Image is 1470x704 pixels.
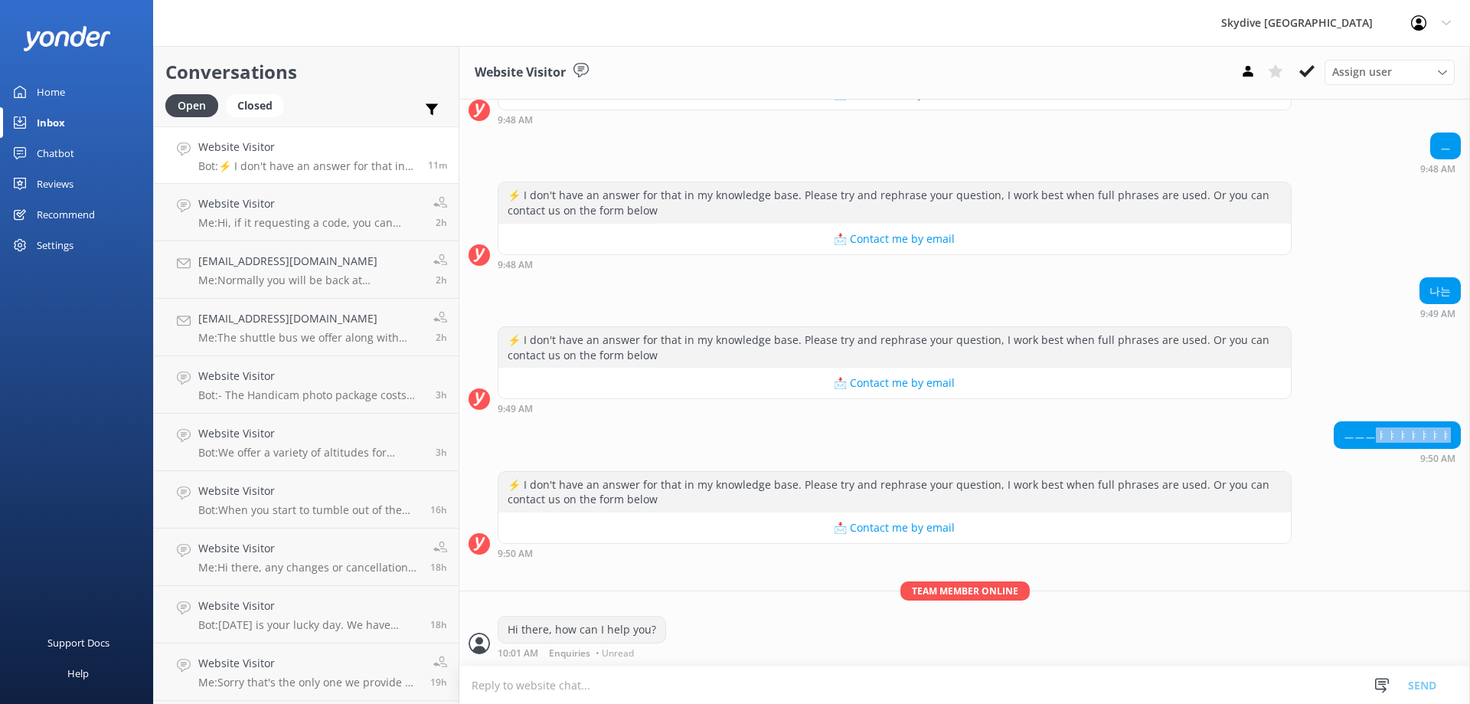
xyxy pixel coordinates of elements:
a: [EMAIL_ADDRESS][DOMAIN_NAME]Me:The shuttle bus we offer along with [GEOGRAPHIC_DATA] are included... [154,299,459,356]
div: Sep 14 2025 09:48am (UTC +10:00) Australia/Brisbane [498,259,1292,270]
div: Recommend [37,199,95,230]
p: Me: Sorry that's the only one we provide at the moment. [198,676,419,689]
h4: Website Visitor [198,655,419,672]
div: Hi there, how can I help you? [498,617,665,643]
button: 📩 Contact me by email [498,224,1291,254]
a: Website VisitorBot:⚡ I don't have an answer for that in my knowledge base. Please try and rephras... [154,126,459,184]
span: Sep 14 2025 06:41am (UTC +10:00) Australia/Brisbane [436,446,447,459]
p: Bot: ⚡ I don't have an answer for that in my knowledge base. Please try and rephrase your questio... [198,159,416,173]
p: Me: Hi, if it requesting a code, you can email us and we will look into it for you [198,216,422,230]
a: Website VisitorBot:We offer a variety of altitudes for skydiving, with all dropzones providing ju... [154,414,459,471]
div: Sep 14 2025 09:49am (UTC +10:00) Australia/Brisbane [498,403,1292,414]
p: Me: Normally you will be back at [GEOGRAPHIC_DATA] between 3pm to 5 pm. As the shuttle bus will w... [198,273,422,287]
strong: 9:49 AM [498,404,533,414]
a: Website VisitorMe:Hi there, any changes or cancellation need at least 24 hour notice, otherwise i... [154,529,459,586]
div: ⚡ I don't have an answer for that in my knowledge base. Please try and rephrase your question, I ... [498,182,1291,223]
p: Bot: [DATE] is your lucky day. We have exclusive offers when you book direct! Visit our specials ... [198,618,419,632]
button: 📩 Contact me by email [498,512,1291,543]
span: • Unread [596,649,634,658]
h2: Conversations [165,57,447,87]
div: Assign User [1325,60,1455,84]
h4: Website Visitor [198,483,419,499]
a: Open [165,97,226,113]
div: Sep 14 2025 09:50am (UTC +10:00) Australia/Brisbane [498,548,1292,558]
span: Sep 14 2025 07:27am (UTC +10:00) Australia/Brisbane [436,273,447,287]
a: Website VisitorMe:Hi, if it requesting a code, you can email us and we will look into it for you2h [154,184,459,241]
strong: 9:50 AM [498,549,533,558]
a: Website VisitorBot:When you start to tumble out of the sky, you know immediately the feeling is u... [154,471,459,529]
span: Sep 14 2025 09:50am (UTC +10:00) Australia/Brisbane [428,159,447,172]
p: Me: Hi there, any changes or cancellation need at least 24 hour notice, otherwise it will lead to... [198,561,419,575]
p: Me: The shuttle bus we offer along with [GEOGRAPHIC_DATA] are included in the price of the skydiv... [198,331,422,345]
span: Sep 13 2025 03:13pm (UTC +10:00) Australia/Brisbane [430,618,447,631]
strong: 9:48 AM [498,260,533,270]
h4: Website Visitor [198,425,424,442]
h4: Website Visitor [198,139,416,156]
span: Sep 14 2025 07:23am (UTC +10:00) Australia/Brisbane [436,331,447,344]
span: Assign user [1332,64,1392,80]
h4: Website Visitor [198,368,424,385]
button: 📩 Contact me by email [498,368,1291,398]
span: Team member online [900,581,1030,601]
span: Sep 13 2025 05:59pm (UTC +10:00) Australia/Brisbane [430,503,447,516]
img: yonder-white-logo.png [23,26,111,51]
h3: Website Visitor [475,63,566,83]
p: Bot: - The Handicam photo package costs $129 per person and includes photos of your entire experi... [198,388,424,402]
h4: Website Visitor [198,540,419,557]
div: Reviews [37,169,73,199]
span: Sep 13 2025 03:15pm (UTC +10:00) Australia/Brisbane [430,561,447,574]
div: ⚡ I don't have an answer for that in my knowledge base. Please try and rephrase your question, I ... [498,327,1291,368]
div: Support Docs [47,627,109,658]
div: Inbox [37,107,65,138]
h4: [EMAIL_ADDRESS][DOMAIN_NAME] [198,253,422,270]
a: Website VisitorBot:- The Handicam photo package costs $129 per person and includes photos of your... [154,356,459,414]
span: Enquiries [549,649,590,658]
h4: Website Visitor [198,195,422,212]
div: Settings [37,230,73,260]
div: ⚡ I don't have an answer for that in my knowledge base. Please try and rephrase your question, I ... [498,472,1291,512]
a: Website VisitorMe:Sorry that's the only one we provide at the moment.19h [154,643,459,701]
div: Home [37,77,65,107]
h4: Website Visitor [198,598,419,614]
div: Chatbot [37,138,74,169]
div: Sep 14 2025 09:50am (UTC +10:00) Australia/Brisbane [1334,453,1461,463]
div: Sep 14 2025 09:49am (UTC +10:00) Australia/Brisbane [1419,308,1461,319]
div: 나는 [1420,278,1460,304]
strong: 9:48 AM [498,116,533,125]
strong: 10:01 AM [498,649,538,658]
div: ㅡㅡㅡㅑㅑㅑㅑㅑㅑㅑ [1334,422,1460,448]
div: Sep 14 2025 09:48am (UTC +10:00) Australia/Brisbane [1420,163,1461,174]
span: Sep 14 2025 07:28am (UTC +10:00) Australia/Brisbane [436,216,447,229]
a: [EMAIL_ADDRESS][DOMAIN_NAME]Me:Normally you will be back at [GEOGRAPHIC_DATA] between 3pm to 5 pm... [154,241,459,299]
h4: [EMAIL_ADDRESS][DOMAIN_NAME] [198,310,422,327]
a: Website VisitorBot:[DATE] is your lucky day. We have exclusive offers when you book direct! Visit... [154,586,459,643]
p: Bot: We offer a variety of altitudes for skydiving, with all dropzones providing jumps up to 15,0... [198,446,424,460]
strong: 9:49 AM [1420,309,1455,319]
a: Closed [226,97,292,113]
div: Help [67,658,89,689]
strong: 9:48 AM [1420,165,1455,174]
span: Sep 13 2025 02:57pm (UTC +10:00) Australia/Brisbane [430,676,447,689]
span: Sep 14 2025 06:58am (UTC +10:00) Australia/Brisbane [436,388,447,401]
div: Open [165,94,218,117]
div: Closed [226,94,284,117]
div: Sep 14 2025 09:48am (UTC +10:00) Australia/Brisbane [498,114,1292,125]
div: Sep 14 2025 10:01am (UTC +10:00) Australia/Brisbane [498,647,666,658]
strong: 9:50 AM [1420,454,1455,463]
div: ㅡ [1431,133,1460,159]
p: Bot: When you start to tumble out of the sky, you know immediately the feeling is unbeatable. Irr... [198,503,419,517]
